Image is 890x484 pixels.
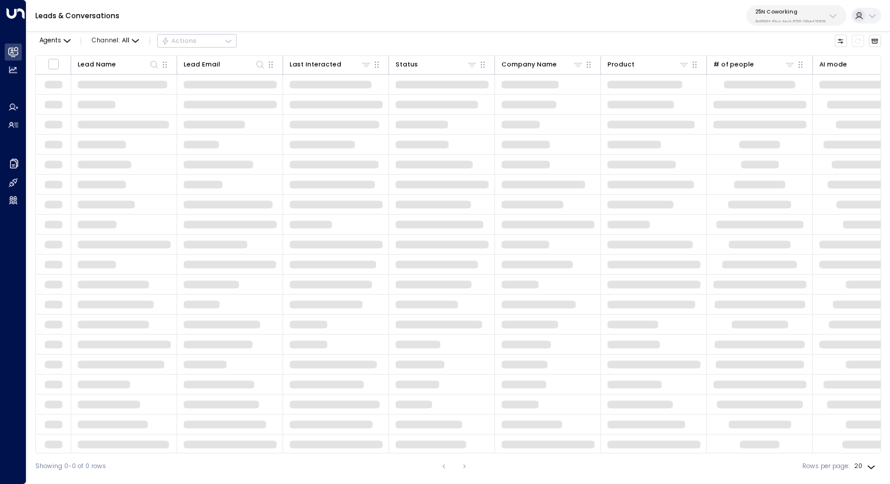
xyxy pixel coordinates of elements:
[502,59,584,70] div: Company Name
[396,59,478,70] div: Status
[854,459,878,473] div: 20
[502,59,557,70] div: Company Name
[869,35,882,48] button: Archived Leads
[819,59,847,70] div: AI mode
[184,59,266,70] div: Lead Email
[35,462,106,471] div: Showing 0-0 of 0 rows
[802,462,849,471] label: Rows per page:
[161,37,197,45] div: Actions
[78,59,116,70] div: Lead Name
[88,35,142,47] span: Channel:
[122,37,129,44] span: All
[35,11,119,21] a: Leads & Conversations
[755,19,826,24] p: 3b9800f4-81ca-4ec0-8758-72fbe4763f36
[607,59,690,70] div: Product
[157,34,237,48] button: Actions
[396,59,418,70] div: Status
[746,5,846,26] button: 25N Coworking3b9800f4-81ca-4ec0-8758-72fbe4763f36
[713,59,754,70] div: # of people
[39,38,61,44] span: Agents
[436,459,472,473] nav: pagination navigation
[852,35,865,48] span: Refresh
[835,35,848,48] button: Customize
[290,59,372,70] div: Last Interacted
[78,59,160,70] div: Lead Name
[88,35,142,47] button: Channel:All
[290,59,341,70] div: Last Interacted
[607,59,635,70] div: Product
[157,34,237,48] div: Button group with a nested menu
[755,8,826,15] p: 25N Coworking
[35,35,74,47] button: Agents
[713,59,796,70] div: # of people
[184,59,220,70] div: Lead Email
